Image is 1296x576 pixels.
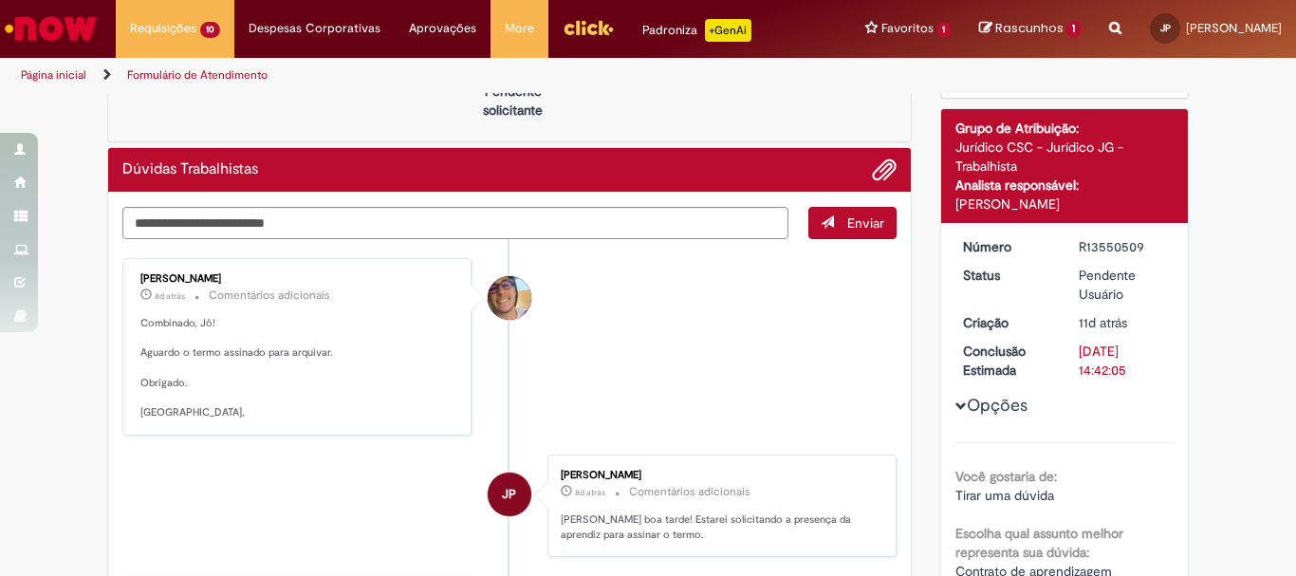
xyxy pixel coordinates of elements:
[949,237,1065,256] dt: Número
[955,138,1175,176] div: Jurídico CSC - Jurídico JG - Trabalhista
[575,487,605,498] span: 8d atrás
[488,276,531,320] div: Pedro Henrique De Oliveira Alves
[1079,342,1167,380] div: [DATE] 14:42:05
[563,13,614,42] img: click_logo_yellow_360x200.png
[955,525,1123,561] b: Escolha qual assunto melhor representa sua dúvida:
[705,19,751,42] p: +GenAi
[808,207,897,239] button: Enviar
[122,161,258,178] h2: Dúvidas Trabalhistas Histórico de tíquete
[1066,21,1081,38] span: 1
[575,487,605,498] time: 22/09/2025 14:42:05
[955,176,1175,195] div: Analista responsável:
[467,82,559,120] p: Pendente solicitante
[200,22,220,38] span: 10
[249,19,380,38] span: Despesas Corporativas
[122,207,788,239] textarea: Digite sua mensagem aqui...
[127,67,268,83] a: Formulário de Atendimento
[561,470,877,481] div: [PERSON_NAME]
[502,472,516,517] span: JP
[1079,314,1127,331] span: 11d atrás
[488,473,531,516] div: Joelma De Oliveira Pereira
[155,290,185,302] span: 8d atrás
[949,266,1065,285] dt: Status
[1079,313,1167,332] div: 19/09/2025 12:38:22
[140,273,456,285] div: [PERSON_NAME]
[629,484,750,500] small: Comentários adicionais
[881,19,934,38] span: Favoritos
[955,119,1175,138] div: Grupo de Atribuição:
[847,214,884,232] span: Enviar
[949,313,1065,332] dt: Criação
[130,19,196,38] span: Requisições
[872,158,897,182] button: Adicionar anexos
[1079,314,1127,331] time: 19/09/2025 12:38:22
[1160,22,1171,34] span: JP
[937,22,952,38] span: 1
[955,195,1175,214] div: [PERSON_NAME]
[155,290,185,302] time: 23/09/2025 05:41:57
[409,19,476,38] span: Aprovações
[949,342,1065,380] dt: Conclusão Estimada
[955,487,1054,504] span: Tirar uma dúvida
[2,9,100,47] img: ServiceNow
[642,19,751,42] div: Padroniza
[995,19,1064,37] span: Rascunhos
[1079,266,1167,304] div: Pendente Usuário
[21,67,86,83] a: Página inicial
[1186,20,1282,36] span: [PERSON_NAME]
[979,20,1081,38] a: Rascunhos
[561,512,877,542] p: [PERSON_NAME] boa tarde! Estarei solicitando a presença da aprendiz para assinar o termo.
[14,58,850,93] ul: Trilhas de página
[1079,237,1167,256] div: R13550509
[209,288,330,304] small: Comentários adicionais
[505,19,534,38] span: More
[140,316,456,420] p: Combinado, Jô! Aguardo o termo assinado para arquivar. Obrigado. [GEOGRAPHIC_DATA],
[955,468,1057,485] b: Você gostaria de:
